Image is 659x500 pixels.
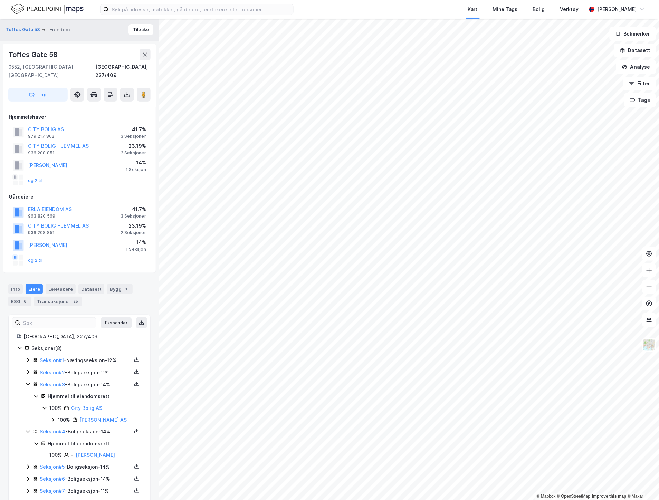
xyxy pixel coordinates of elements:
[40,429,65,435] a: Seksjon#4
[49,404,62,413] div: 100%
[126,247,146,252] div: 1 Seksjon
[610,27,656,41] button: Bokmerker
[560,5,579,13] div: Verktøy
[28,150,55,156] div: 936 208 851
[624,467,659,500] iframe: Chat Widget
[123,286,130,292] div: 1
[121,205,146,213] div: 41.7%
[40,428,132,436] div: - Boligseksjon - 14%
[9,113,150,121] div: Hjemmelshaver
[592,494,627,499] a: Improve this map
[128,24,153,35] button: Tilbake
[533,5,545,13] div: Bolig
[40,463,132,471] div: - Boligseksjon - 14%
[71,451,74,460] div: -
[40,464,65,470] a: Seksjon#5
[8,49,59,60] div: Toftes Gate 58
[40,357,64,363] a: Seksjon#1
[20,318,96,328] input: Søk
[6,26,41,33] button: Toftes Gate 58
[40,356,132,365] div: - Næringsseksjon - 12%
[34,297,82,306] div: Transaksjoner
[76,452,115,458] a: [PERSON_NAME]
[11,3,84,15] img: logo.f888ab2527a4732fd821a326f86c7f29.svg
[598,5,637,13] div: [PERSON_NAME]
[643,338,656,352] img: Z
[9,193,150,201] div: Gårdeiere
[468,5,478,13] div: Kart
[121,213,146,219] div: 3 Seksjoner
[22,298,29,305] div: 6
[79,417,127,423] a: [PERSON_NAME] AS
[126,167,146,172] div: 1 Seksjon
[121,134,146,139] div: 3 Seksjoner
[58,416,70,424] div: 100%
[8,297,31,306] div: ESG
[493,5,518,13] div: Mine Tags
[107,284,133,294] div: Bygg
[121,125,146,134] div: 41.7%
[49,451,62,460] div: 100%
[71,405,102,411] a: City Bolig AS
[72,298,79,305] div: 25
[26,284,43,294] div: Eiere
[40,382,65,387] a: Seksjon#3
[46,284,76,294] div: Leietakere
[95,63,151,79] div: [GEOGRAPHIC_DATA], 227/409
[126,238,146,247] div: 14%
[28,213,55,219] div: 963 820 569
[537,494,556,499] a: Mapbox
[40,488,65,494] a: Seksjon#7
[557,494,591,499] a: OpenStreetMap
[126,158,146,167] div: 14%
[8,284,23,294] div: Info
[48,393,142,401] div: Hjemmel til eiendomsrett
[78,284,104,294] div: Datasett
[623,77,656,90] button: Filter
[101,317,132,328] button: Ekspander
[8,63,95,79] div: 0552, [GEOGRAPHIC_DATA], [GEOGRAPHIC_DATA]
[40,368,132,377] div: - Boligseksjon - 11%
[31,344,142,353] div: Seksjoner ( 8 )
[121,150,146,156] div: 2 Seksjoner
[28,230,55,235] div: 936 208 851
[40,475,132,483] div: - Boligseksjon - 14%
[40,487,132,496] div: - Boligseksjon - 11%
[40,381,132,389] div: - Boligseksjon - 14%
[616,60,656,74] button: Analyse
[8,88,68,102] button: Tag
[23,333,142,341] div: [GEOGRAPHIC_DATA], 227/409
[121,230,146,235] div: 2 Seksjoner
[121,222,146,230] div: 23.19%
[624,467,659,500] div: Kontrollprogram for chat
[624,93,656,107] button: Tags
[109,4,293,15] input: Søk på adresse, matrikkel, gårdeiere, leietakere eller personer
[28,134,54,139] div: 979 217 862
[48,440,142,448] div: Hjemmel til eiendomsrett
[40,369,65,375] a: Seksjon#2
[49,26,70,34] div: Eiendom
[40,476,65,482] a: Seksjon#6
[121,142,146,150] div: 23.19%
[614,44,656,57] button: Datasett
